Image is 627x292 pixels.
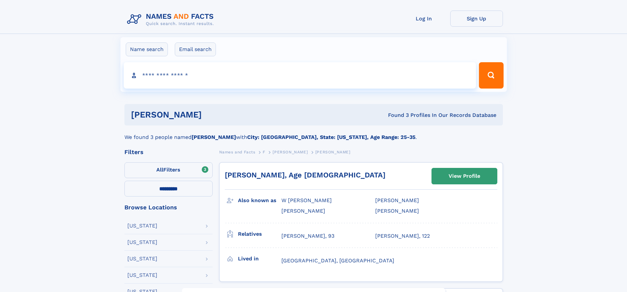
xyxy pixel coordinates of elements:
b: [PERSON_NAME] [192,134,236,140]
span: [PERSON_NAME] [375,197,419,203]
a: [PERSON_NAME], 93 [281,232,334,240]
span: [PERSON_NAME] [281,208,325,214]
span: F [263,150,265,154]
a: Names and Facts [219,148,255,156]
a: View Profile [432,168,497,184]
a: Sign Up [450,11,503,27]
div: [US_STATE] [127,223,157,228]
span: [PERSON_NAME] [375,208,419,214]
a: F [263,148,265,156]
a: [PERSON_NAME], 122 [375,232,430,240]
input: search input [124,62,476,89]
h3: Lived in [238,253,281,264]
a: Log In [398,11,450,27]
a: [PERSON_NAME], Age [DEMOGRAPHIC_DATA] [225,171,385,179]
div: Browse Locations [124,204,213,210]
div: Found 3 Profiles In Our Records Database [295,112,496,119]
b: City: [GEOGRAPHIC_DATA], State: [US_STATE], Age Range: 25-35 [247,134,415,140]
div: [US_STATE] [127,256,157,261]
span: All [156,167,163,173]
div: Filters [124,149,213,155]
span: [GEOGRAPHIC_DATA], [GEOGRAPHIC_DATA] [281,257,394,264]
label: Filters [124,162,213,178]
div: [US_STATE] [127,240,157,245]
div: [US_STATE] [127,273,157,278]
a: [PERSON_NAME] [273,148,308,156]
div: View Profile [449,169,480,184]
div: We found 3 people named with . [124,125,503,141]
label: Email search [175,42,216,56]
span: W [PERSON_NAME] [281,197,332,203]
span: [PERSON_NAME] [315,150,351,154]
label: Name search [126,42,168,56]
img: Logo Names and Facts [124,11,219,28]
span: [PERSON_NAME] [273,150,308,154]
h1: [PERSON_NAME] [131,111,295,119]
h3: Also known as [238,195,281,206]
h3: Relatives [238,228,281,240]
button: Search Button [479,62,503,89]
